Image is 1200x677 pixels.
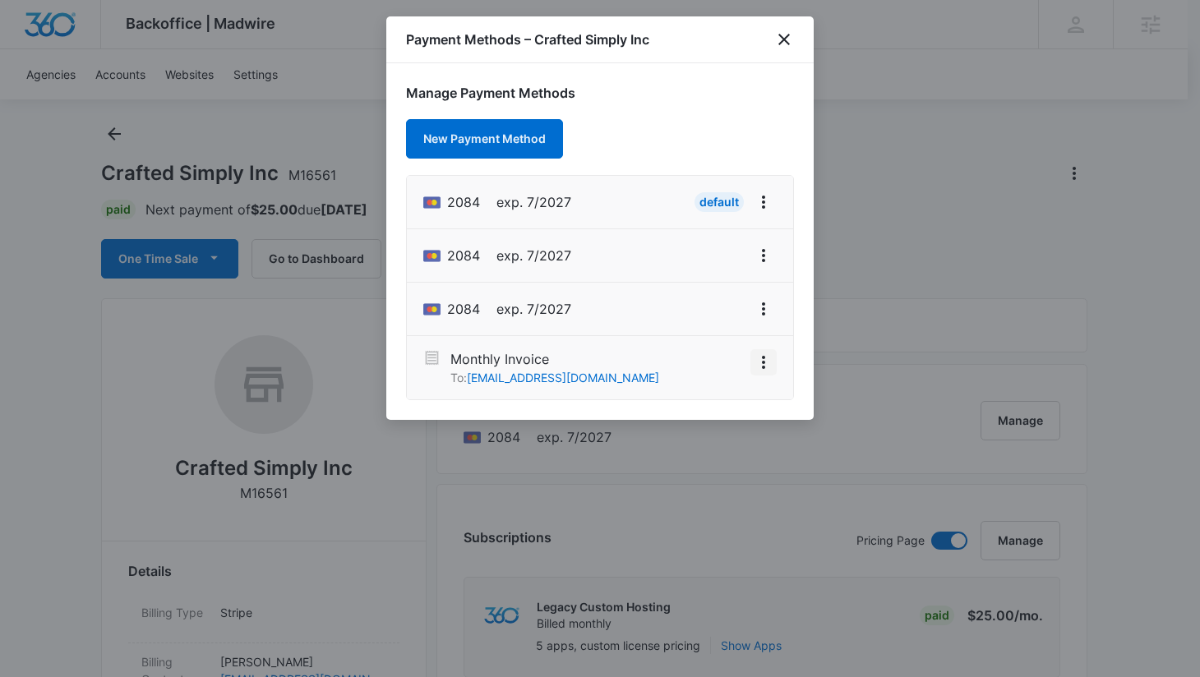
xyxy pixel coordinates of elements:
[447,246,480,265] span: Mastercard ending with
[496,246,571,265] span: exp. 7/2027
[750,242,777,269] button: View More
[496,192,571,212] span: exp. 7/2027
[496,299,571,319] span: exp. 7/2027
[750,189,777,215] button: View More
[406,119,563,159] button: New Payment Method
[406,30,649,49] h1: Payment Methods – Crafted Simply Inc
[406,83,794,103] h1: Manage Payment Methods
[774,30,794,49] button: close
[450,349,659,369] p: Monthly Invoice
[467,371,659,385] a: [EMAIL_ADDRESS][DOMAIN_NAME]
[695,192,744,212] div: Default
[750,349,777,375] button: View More
[447,192,480,212] span: Mastercard ending with
[447,299,480,319] span: Mastercard ending with
[750,296,777,322] button: View More
[450,369,659,386] p: To:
